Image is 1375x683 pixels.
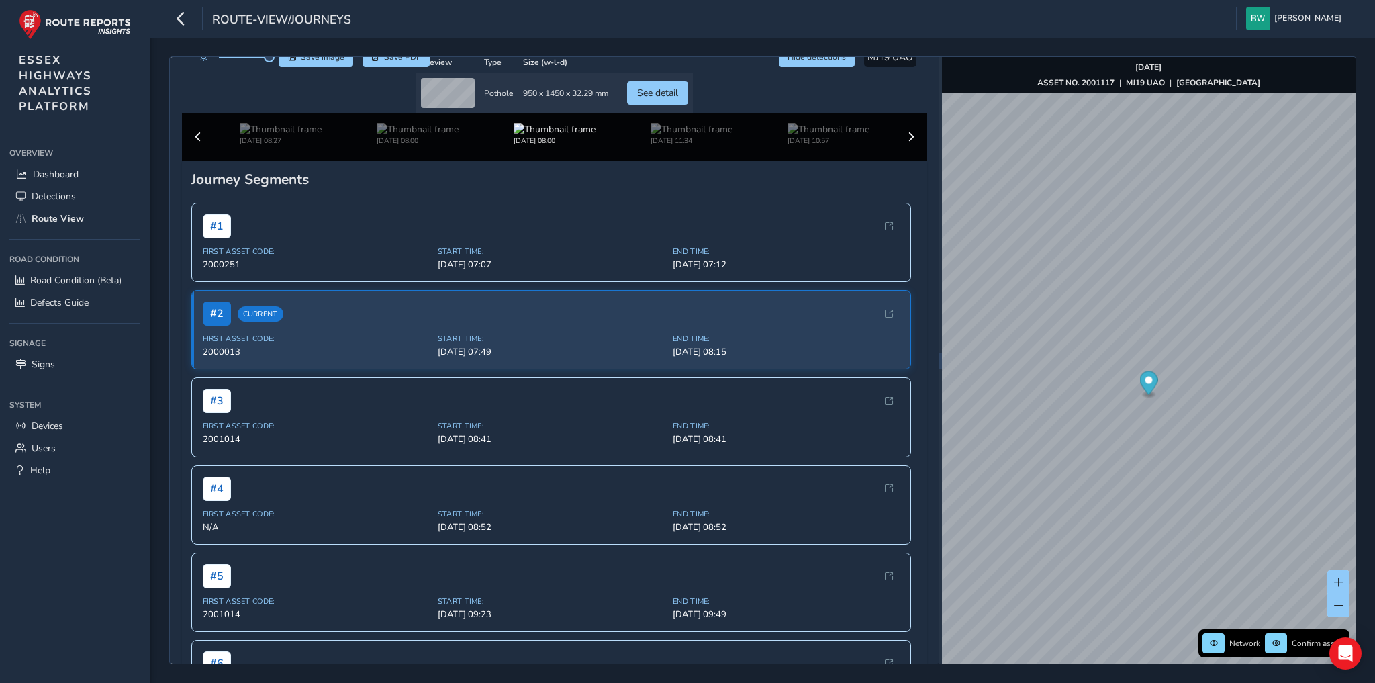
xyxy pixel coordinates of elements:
[1037,77,1260,88] div: | |
[203,421,430,431] span: First Asset Code:
[377,123,459,136] img: Thumbnail frame
[518,73,613,113] td: 950 x 1450 x 32.29 mm
[384,52,421,62] span: Save PDF
[651,136,732,146] div: [DATE] 11:34
[9,208,140,230] a: Route View
[203,509,430,519] span: First Asset Code:
[203,302,231,326] span: # 2
[9,249,140,269] div: Road Condition
[30,296,89,309] span: Defects Guide
[32,420,63,432] span: Devices
[673,433,900,445] span: [DATE] 08:41
[637,87,678,99] span: See detail
[279,47,353,67] button: Save
[33,168,79,181] span: Dashboard
[32,212,84,225] span: Route View
[203,564,231,588] span: # 5
[32,190,76,203] span: Detections
[438,596,665,606] span: Start Time:
[867,51,913,64] span: MJ19 UAO
[438,246,665,257] span: Start Time:
[673,521,900,533] span: [DATE] 08:52
[9,163,140,185] a: Dashboard
[203,246,430,257] span: First Asset Code:
[1135,62,1161,73] strong: [DATE]
[9,437,140,459] a: Users
[673,246,900,257] span: End Time:
[363,47,430,67] button: PDF
[203,259,430,271] span: 2000251
[9,291,140,314] a: Defects Guide
[9,143,140,163] div: Overview
[203,521,430,533] span: N/A
[212,11,351,30] span: route-view/journeys
[779,47,855,67] button: Hide detections
[19,9,131,40] img: rr logo
[673,608,900,621] span: [DATE] 09:49
[673,509,900,519] span: End Time:
[673,259,900,271] span: [DATE] 07:12
[514,136,596,146] div: [DATE] 08:00
[19,52,92,114] span: ESSEX HIGHWAYS ANALYTICS PLATFORM
[240,136,322,146] div: [DATE] 08:27
[1329,637,1362,670] div: Open Intercom Messenger
[673,596,900,606] span: End Time:
[9,395,140,415] div: System
[9,269,140,291] a: Road Condition (Beta)
[438,334,665,344] span: Start Time:
[203,214,231,238] span: # 1
[1139,371,1157,399] div: Map marker
[203,477,231,501] span: # 4
[301,52,344,62] span: Save image
[1246,7,1270,30] img: diamond-layout
[1176,77,1260,88] strong: [GEOGRAPHIC_DATA]
[203,596,430,606] span: First Asset Code:
[1037,77,1115,88] strong: ASSET NO. 2001117
[32,442,56,455] span: Users
[438,433,665,445] span: [DATE] 08:41
[203,389,231,413] span: # 3
[9,185,140,208] a: Detections
[1126,77,1165,88] strong: MJ19 UAO
[191,170,918,189] div: Journey Segments
[438,346,665,358] span: [DATE] 07:49
[438,509,665,519] span: Start Time:
[673,346,900,358] span: [DATE] 08:15
[438,259,665,271] span: [DATE] 07:07
[203,346,430,358] span: 2000013
[32,358,55,371] span: Signs
[438,521,665,533] span: [DATE] 08:52
[627,81,688,105] button: See detail
[377,136,459,146] div: [DATE] 08:00
[203,608,430,621] span: 2001014
[788,136,869,146] div: [DATE] 10:57
[240,123,322,136] img: Thumbnail frame
[514,123,596,136] img: Thumbnail frame
[438,421,665,431] span: Start Time:
[1274,7,1341,30] span: [PERSON_NAME]
[9,459,140,482] a: Help
[651,123,732,136] img: Thumbnail frame
[673,421,900,431] span: End Time:
[203,334,430,344] span: First Asset Code:
[788,123,869,136] img: Thumbnail frame
[9,353,140,375] a: Signs
[673,334,900,344] span: End Time:
[788,52,846,62] span: Hide detections
[9,333,140,353] div: Signage
[438,608,665,621] span: [DATE] 09:23
[30,274,122,287] span: Road Condition (Beta)
[1229,638,1260,649] span: Network
[238,306,283,322] span: Current
[30,464,50,477] span: Help
[203,651,231,676] span: # 6
[1292,638,1345,649] span: Confirm assets
[1246,7,1346,30] button: [PERSON_NAME]
[9,415,140,437] a: Devices
[479,73,518,113] td: Pothole
[203,433,430,445] span: 2001014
